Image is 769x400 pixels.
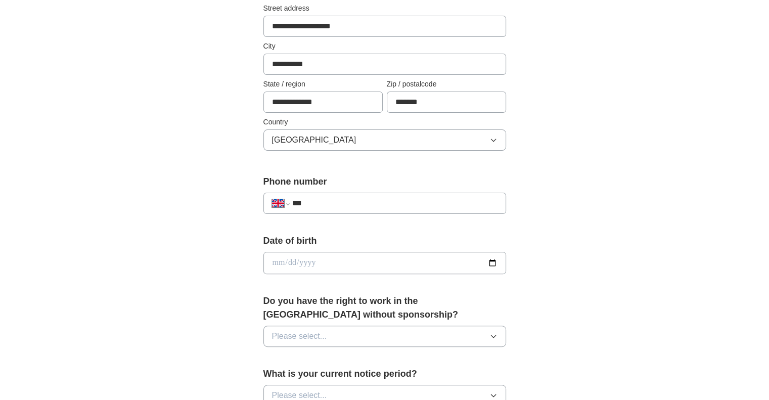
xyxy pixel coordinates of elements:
label: State / region [263,79,383,90]
button: [GEOGRAPHIC_DATA] [263,129,506,151]
label: Street address [263,3,506,14]
span: Please select... [272,330,327,342]
label: Date of birth [263,234,506,248]
span: [GEOGRAPHIC_DATA] [272,134,356,146]
label: Country [263,117,506,127]
button: Please select... [263,326,506,347]
label: City [263,41,506,52]
label: Zip / postalcode [387,79,506,90]
label: Do you have the right to work in the [GEOGRAPHIC_DATA] without sponsorship? [263,294,506,322]
label: Phone number [263,175,506,189]
label: What is your current notice period? [263,367,506,381]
